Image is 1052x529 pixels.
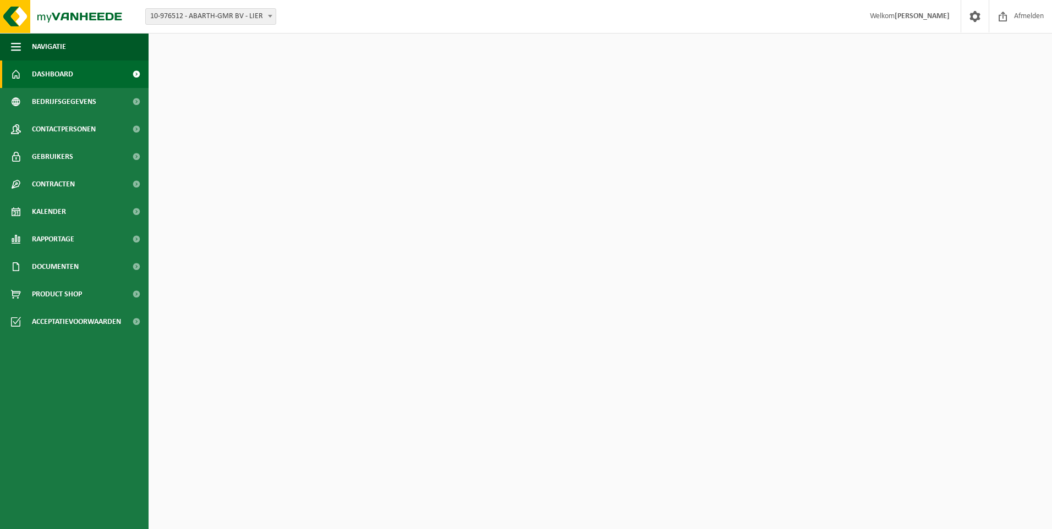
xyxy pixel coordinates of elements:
[895,12,950,20] strong: [PERSON_NAME]
[32,198,66,225] span: Kalender
[32,170,75,198] span: Contracten
[32,88,96,115] span: Bedrijfsgegevens
[32,253,79,280] span: Documenten
[32,33,66,60] span: Navigatie
[32,225,74,253] span: Rapportage
[146,9,276,24] span: 10-976512 - ABARTH-GMR BV - LIER
[32,115,96,143] span: Contactpersonen
[32,143,73,170] span: Gebruikers
[32,60,73,88] span: Dashboard
[145,8,276,25] span: 10-976512 - ABARTH-GMR BV - LIER
[32,308,121,335] span: Acceptatievoorwaarden
[32,280,82,308] span: Product Shop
